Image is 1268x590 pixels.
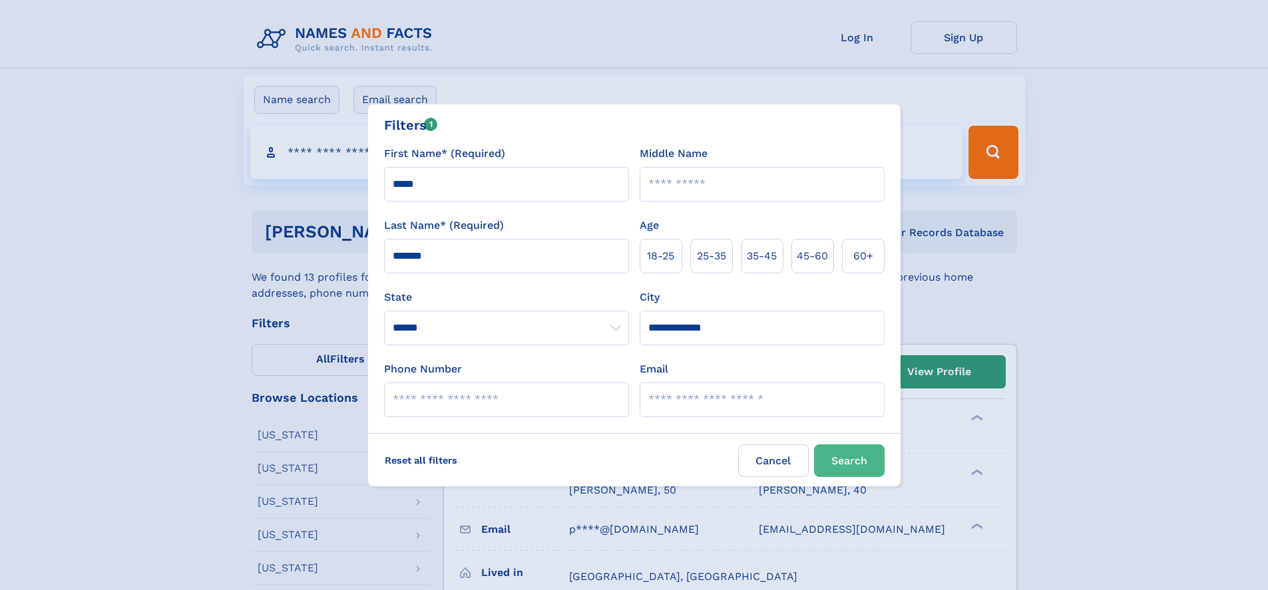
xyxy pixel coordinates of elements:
[376,444,466,476] label: Reset all filters
[384,218,504,233] label: Last Name* (Required)
[640,146,708,162] label: Middle Name
[384,146,505,162] label: First Name* (Required)
[853,248,873,264] span: 60+
[384,115,438,135] div: Filters
[647,248,674,264] span: 18‑25
[697,248,726,264] span: 25‑35
[797,248,828,264] span: 45‑60
[640,361,668,377] label: Email
[738,444,809,477] label: Cancel
[814,444,885,477] button: Search
[747,248,777,264] span: 35‑45
[640,218,659,233] label: Age
[640,289,660,305] label: City
[384,361,462,377] label: Phone Number
[384,289,629,305] label: State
